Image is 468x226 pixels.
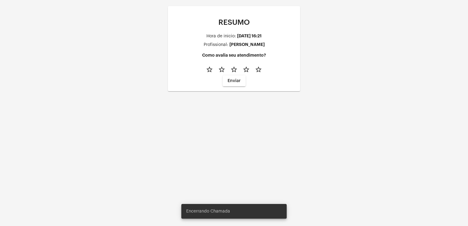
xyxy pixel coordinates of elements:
[173,53,295,58] h4: Como avalia seu atendimento?
[223,75,246,86] button: Enviar
[206,34,236,39] div: Hora de inicio:
[186,208,230,214] span: Encerrando Chamada
[218,66,225,73] mat-icon: star_border
[228,79,241,83] span: Enviar
[206,66,213,73] mat-icon: star_border
[255,66,262,73] mat-icon: star_border
[173,18,295,26] p: RESUMO
[229,42,265,47] div: [PERSON_NAME]
[230,66,238,73] mat-icon: star_border
[243,66,250,73] mat-icon: star_border
[237,34,262,38] div: [DATE] 16:21
[204,43,228,47] div: Profissional:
